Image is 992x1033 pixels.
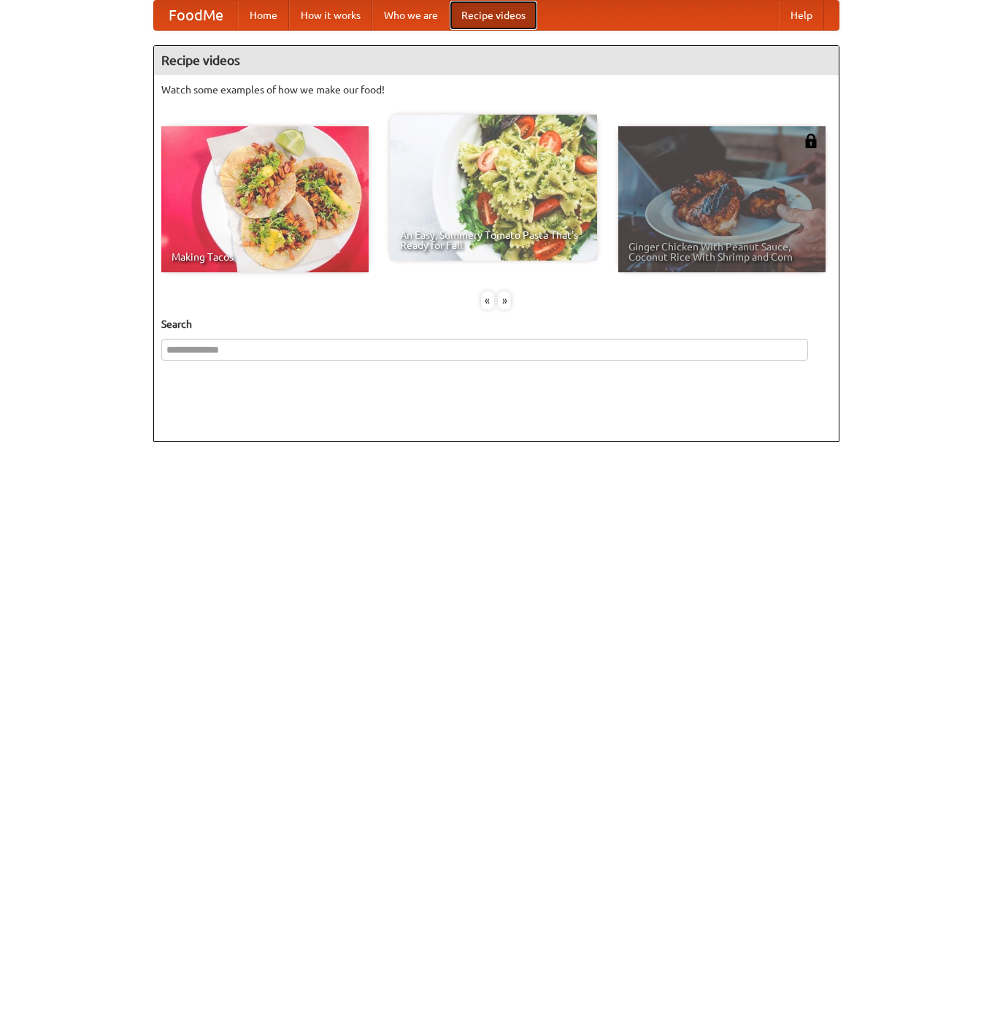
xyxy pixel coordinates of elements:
a: Recipe videos [450,1,537,30]
h4: Recipe videos [154,46,839,75]
a: How it works [289,1,372,30]
p: Watch some examples of how we make our food! [161,82,831,97]
span: An Easy, Summery Tomato Pasta That's Ready for Fall [400,230,587,250]
a: An Easy, Summery Tomato Pasta That's Ready for Fall [390,115,597,261]
a: Who we are [372,1,450,30]
div: » [498,291,511,310]
span: Making Tacos [172,252,358,262]
a: Making Tacos [161,126,369,272]
a: Help [779,1,824,30]
h5: Search [161,317,831,331]
img: 483408.png [804,134,818,148]
div: « [481,291,494,310]
a: FoodMe [154,1,238,30]
a: Home [238,1,289,30]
